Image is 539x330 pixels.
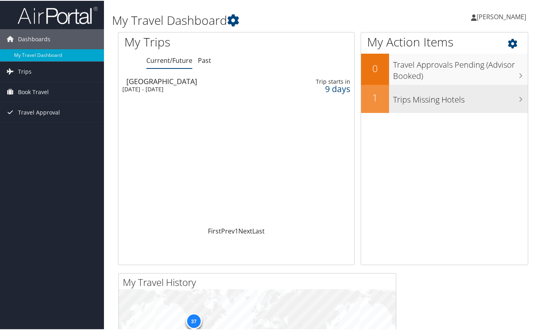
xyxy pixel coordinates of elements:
div: 37 [186,312,202,328]
a: [PERSON_NAME] [471,4,534,28]
a: 0Travel Approvals Pending (Advisor Booked) [361,53,528,84]
div: 9 days [302,85,350,92]
a: 1Trips Missing Hotels [361,84,528,112]
h2: 1 [361,90,389,104]
h1: My Travel Dashboard [112,11,393,28]
span: Trips [18,61,32,81]
h2: My Travel History [123,275,396,288]
img: airportal-logo.png [18,5,98,24]
span: Dashboards [18,28,50,48]
span: Travel Approval [18,102,60,122]
a: Last [252,226,265,235]
a: 1 [235,226,238,235]
div: [DATE] - [DATE] [122,85,273,92]
a: Prev [221,226,235,235]
a: First [208,226,221,235]
h1: My Trips [124,33,250,50]
a: Current/Future [146,55,192,64]
h1: My Action Items [361,33,528,50]
span: Book Travel [18,81,49,101]
div: [GEOGRAPHIC_DATA] [126,77,277,84]
h2: 0 [361,61,389,74]
span: [PERSON_NAME] [477,12,526,20]
a: Next [238,226,252,235]
div: Trip starts in [302,77,350,85]
a: Past [198,55,211,64]
h3: Travel Approvals Pending (Advisor Booked) [393,54,528,81]
h3: Trips Missing Hotels [393,89,528,105]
